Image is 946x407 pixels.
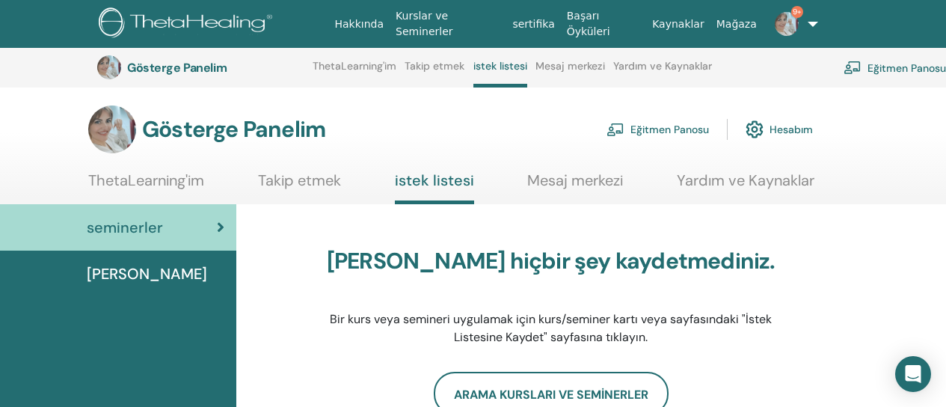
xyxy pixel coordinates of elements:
[844,51,946,84] a: Eğitmen Panosu
[395,171,474,190] font: istek listesi
[746,117,764,142] img: cog.svg
[405,59,464,73] font: Takip etmek
[258,171,341,201] a: Takip etmek
[88,105,136,153] img: default.jpg
[677,171,814,190] font: Yardım ve Kaynaklar
[405,60,464,84] a: Takip etmek
[512,18,554,30] font: sertifika
[328,10,390,38] a: Hakkında
[844,61,861,74] img: chalkboard-teacher.svg
[395,171,474,204] a: istek listesi
[775,12,799,36] img: default.jpg
[390,2,506,46] a: Kurslar ve Seminerler
[535,60,605,84] a: Mesaj merkezi
[313,59,396,73] font: ThetaLearning'im
[793,7,802,16] font: 9+
[327,246,775,275] font: [PERSON_NAME] hiçbir şey kaydetmediniz.
[613,59,712,73] font: Yardım ve Kaynaklar
[87,218,163,237] font: seminerler
[87,264,207,284] font: [PERSON_NAME]
[258,171,341,190] font: Takip etmek
[127,60,227,76] font: Gösterge Panelim
[99,7,277,41] img: logo.png
[867,61,946,75] font: Eğitmen Panosu
[527,171,623,190] font: Mesaj merkezi
[330,311,772,345] font: Bir kurs veya semineri uygulamak için kurs/seminer kartı veya sayfasındaki "İstek Listesine Kayde...
[770,123,813,137] font: Hesabım
[473,60,527,88] a: istek listesi
[567,10,610,37] font: Başarı Öyküleri
[746,113,813,146] a: Hesabım
[716,18,757,30] font: Mağaza
[334,18,384,30] font: Hakkında
[473,59,527,73] font: istek listesi
[527,171,623,201] a: Mesaj merkezi
[561,2,646,46] a: Başarı Öyküleri
[677,171,814,201] a: Yardım ve Kaynaklar
[630,123,709,137] font: Eğitmen Panosu
[535,59,605,73] font: Mesaj merkezi
[88,171,204,190] font: ThetaLearning'im
[606,123,624,136] img: chalkboard-teacher.svg
[142,114,325,144] font: Gösterge Panelim
[652,18,704,30] font: Kaynaklar
[454,387,648,403] font: Arama Kursları ve Seminerler
[506,10,560,38] a: sertifika
[646,10,710,38] a: Kaynaklar
[313,60,396,84] a: ThetaLearning'im
[88,171,204,201] a: ThetaLearning'im
[895,356,931,392] div: Intercom Messenger'ı açın
[710,10,763,38] a: Mağaza
[97,55,121,79] img: default.jpg
[396,10,453,37] font: Kurslar ve Seminerler
[613,60,712,84] a: Yardım ve Kaynaklar
[606,113,709,146] a: Eğitmen Panosu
